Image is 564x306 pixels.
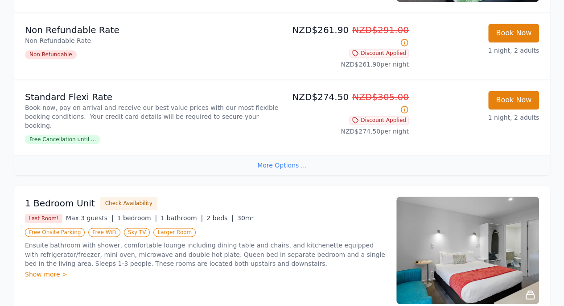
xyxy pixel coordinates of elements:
[25,103,279,130] p: Book now, pay on arrival and receive our best value prices with our most flexible booking conditi...
[25,36,279,45] p: Non Refundable Rate
[14,155,550,175] div: More Options ...
[153,228,196,237] span: Larger Room
[349,49,409,58] span: Discount Applied
[352,25,409,35] span: NZD$291.00
[25,24,279,36] p: Non Refundable Rate
[416,113,539,122] p: 1 night, 2 adults
[286,127,409,136] p: NZD$274.50 per night
[117,214,157,222] span: 1 bedroom |
[286,60,409,69] p: NZD$261.90 per night
[25,228,85,237] span: Free Onsite Parking
[286,91,409,116] p: NZD$274.50
[25,269,386,278] div: Show more >
[66,214,114,222] span: Max 3 guests |
[237,214,254,222] span: 30m²
[25,135,100,144] span: Free Cancellation until ...
[161,214,203,222] span: 1 bathroom |
[25,241,386,268] p: Ensuite bathroom with shower, comfortable lounge including dining table and chairs, and kitchenet...
[25,91,279,103] p: Standard Flexi Rate
[488,24,539,42] button: Book Now
[25,50,77,59] span: Non Refundable
[88,228,120,237] span: Free WiFi
[349,116,409,125] span: Discount Applied
[488,91,539,109] button: Book Now
[206,214,234,222] span: 2 beds |
[286,24,409,49] p: NZD$261.90
[416,46,539,55] p: 1 night, 2 adults
[25,214,62,223] span: Last Room!
[100,197,157,210] button: Check Availability
[352,92,409,102] span: NZD$305.00
[124,228,150,237] span: Sky TV
[25,197,95,210] h3: 1 Bedroom Unit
